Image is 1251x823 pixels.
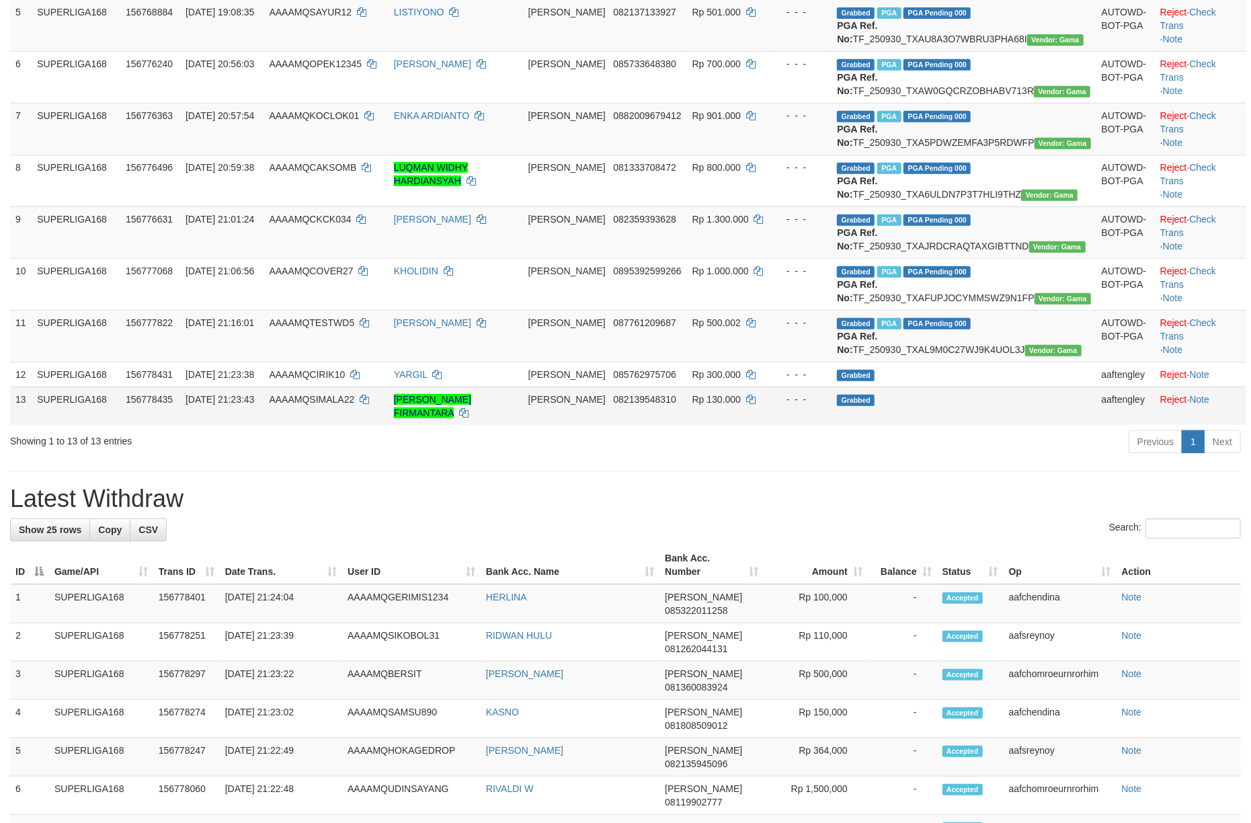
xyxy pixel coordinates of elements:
[138,524,158,535] span: CSV
[10,700,49,738] td: 4
[1034,86,1090,97] span: Vendor URL: https://trx31.1velocity.biz
[1155,310,1246,362] td: · ·
[665,707,742,717] span: [PERSON_NAME]
[942,592,983,604] span: Accepted
[1163,137,1183,148] a: Note
[10,584,49,623] td: 1
[1004,662,1117,700] td: aafchomroeurnrorhim
[659,546,764,584] th: Bank Acc. Number: activate to sort column ascending
[1189,394,1209,405] a: Note
[32,310,120,362] td: SUPERLIGA168
[613,58,676,69] span: Copy 085733648380 to clipboard
[774,316,827,329] div: - - -
[1163,34,1183,44] a: Note
[903,111,971,122] span: PGA Pending
[1155,362,1246,387] td: ·
[837,214,875,226] span: Grabbed
[126,394,173,405] span: 156778435
[153,777,220,815] td: 156778060
[692,58,741,69] span: Rp 700.000
[1096,103,1155,155] td: AUTOWD-BOT-PGA
[764,777,868,815] td: Rp 1,500,000
[1145,518,1241,539] input: Search:
[1122,592,1142,602] a: Note
[613,110,681,121] span: Copy 0882009679412 to clipboard
[1160,58,1187,69] a: Reject
[98,524,122,535] span: Copy
[1160,266,1216,290] a: Check Trans
[665,592,742,602] span: [PERSON_NAME]
[32,155,120,206] td: SUPERLIGA168
[528,369,606,380] span: [PERSON_NAME]
[832,51,1096,103] td: TF_250930_TXAW0GQCRZOBHABV713R
[394,162,468,186] a: LUQMAN WIDHY HARDIANSYAH
[903,59,971,71] span: PGA Pending
[665,797,723,808] span: Copy 08119902777 to clipboard
[1035,138,1091,149] span: Vendor URL: https://trx31.1velocity.biz
[1189,369,1209,380] a: Note
[837,279,877,303] b: PGA Ref. No:
[1160,110,1187,121] a: Reject
[481,546,659,584] th: Bank Acc. Name: activate to sort column ascending
[269,317,354,328] span: AAAAMQTESTWD5
[1155,51,1246,103] td: · ·
[1122,745,1142,756] a: Note
[342,546,481,584] th: User ID: activate to sort column ascending
[1160,369,1187,380] a: Reject
[528,58,606,69] span: [PERSON_NAME]
[10,518,90,541] a: Show 25 rows
[837,370,875,381] span: Grabbed
[868,584,937,623] td: -
[1160,162,1216,186] a: Check Trans
[832,206,1096,258] td: TF_250930_TXAJRDCRAQTAXGIBTTND
[774,212,827,226] div: - - -
[32,362,120,387] td: SUPERLIGA168
[837,111,875,122] span: Grabbed
[1163,344,1183,355] a: Note
[186,7,254,17] span: [DATE] 19:08:35
[942,746,983,757] span: Accepted
[877,214,901,226] span: Marked by aafandaneth
[764,738,868,777] td: Rp 364,000
[868,546,937,584] th: Balance: activate to sort column ascending
[269,394,354,405] span: AAAAMQSIMALA22
[1004,546,1117,584] th: Op: activate to sort column ascending
[903,318,971,329] span: PGA Pending
[32,51,120,103] td: SUPERLIGA168
[269,58,362,69] span: AAAAMQOPEK12345
[774,264,827,278] div: - - -
[1004,777,1117,815] td: aafchomroeurnrorhim
[1117,546,1241,584] th: Action
[1160,266,1187,276] a: Reject
[32,206,120,258] td: SUPERLIGA168
[10,777,49,815] td: 6
[877,7,901,19] span: Marked by aafsoumeymey
[269,7,352,17] span: AAAAMQSAYUR12
[665,682,727,693] span: Copy 081360083924 to clipboard
[220,584,342,623] td: [DATE] 21:24:04
[528,214,606,225] span: [PERSON_NAME]
[486,707,519,717] a: KASNO
[49,546,153,584] th: Game/API: activate to sort column ascending
[613,369,676,380] span: Copy 085762975706 to clipboard
[528,162,606,173] span: [PERSON_NAME]
[1155,155,1246,206] td: · ·
[832,155,1096,206] td: TF_250930_TXA6ULDN7P3T7HLI9THZ
[153,623,220,662] td: 156778251
[837,175,877,200] b: PGA Ref. No:
[837,7,875,19] span: Grabbed
[903,214,971,226] span: PGA Pending
[342,700,481,738] td: AAAAMQSAMSU890
[832,310,1096,362] td: TF_250930_TXAL9M0C27WJ9K4UOL3J
[186,110,254,121] span: [DATE] 20:57:54
[126,110,173,121] span: 156776363
[774,161,827,174] div: - - -
[1122,630,1142,641] a: Note
[186,162,254,173] span: [DATE] 20:59:38
[528,317,606,328] span: [PERSON_NAME]
[10,362,32,387] td: 12
[832,103,1096,155] td: TF_250930_TXA5PDWZEMFA3P5RDWFP
[613,162,676,173] span: Copy 081333708472 to clipboard
[186,58,254,69] span: [DATE] 20:56:03
[837,163,875,174] span: Grabbed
